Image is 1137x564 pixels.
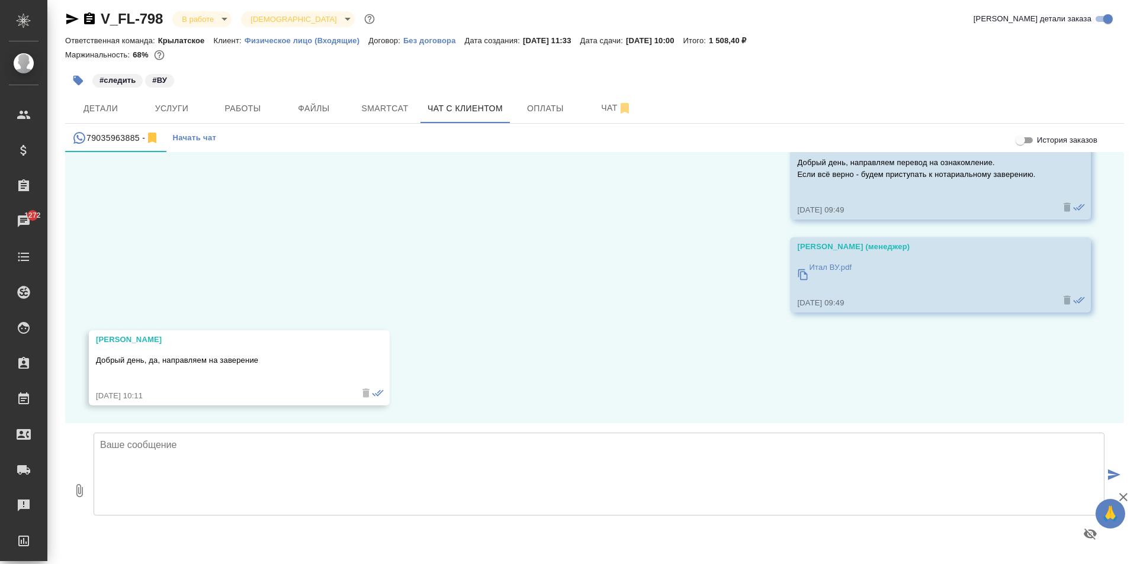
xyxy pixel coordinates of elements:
[368,36,403,45] p: Договор:
[1100,501,1120,526] span: 🙏
[172,131,216,145] span: Начать чат
[465,36,523,45] p: Дата создания:
[96,354,348,366] p: Добрый день, да, направляем на заверение
[241,11,354,27] div: В работе
[709,36,756,45] p: 1 508,40 ₽
[65,12,79,26] button: Скопировать ссылку для ЯМессенджера
[403,36,465,45] p: Без договора
[285,101,342,116] span: Файлы
[172,11,232,27] div: В работе
[72,101,129,116] span: Детали
[91,75,144,85] span: следить
[245,35,369,45] a: Физическое лицо (Входящие)
[166,124,222,152] button: Начать чат
[65,124,1124,152] div: simple tabs example
[588,101,645,115] span: Чат
[143,101,200,116] span: Услуги
[96,390,348,402] div: [DATE] 10:11
[797,241,1049,253] div: [PERSON_NAME] (менеджер)
[214,101,271,116] span: Работы
[974,13,1091,25] span: [PERSON_NAME] детали заказа
[65,36,158,45] p: Ответственная команда:
[178,14,217,24] button: В работе
[797,297,1049,309] div: [DATE] 09:49
[428,101,503,116] span: Чат с клиентом
[683,36,709,45] p: Итого:
[145,131,159,145] svg: Отписаться
[403,35,465,45] a: Без договора
[17,210,47,221] span: 1272
[65,67,91,94] button: Добавить тэг
[82,12,97,26] button: Скопировать ссылку
[580,36,626,45] p: Дата сдачи:
[96,334,348,346] div: [PERSON_NAME]
[517,101,574,116] span: Оплаты
[3,207,44,236] a: 1272
[797,157,1049,181] p: Добрый день, направляем перевод на ознакомление. Если всё верно - будем приступать к нотариальном...
[213,36,244,45] p: Клиент:
[809,262,852,273] p: Итал ВУ.pdf
[101,11,163,27] a: V_FL-798
[356,101,413,116] span: Smartcat
[65,50,133,59] p: Маржинальность:
[152,75,167,86] p: #ВУ
[158,36,214,45] p: Крылатское
[797,259,1049,291] a: Итал ВУ.pdf
[133,50,151,59] p: 68%
[1037,134,1097,146] span: История заказов
[245,36,369,45] p: Физическое лицо (Входящие)
[797,204,1049,216] div: [DATE] 09:49
[72,131,159,146] div: 79035963885 (Elena) - (undefined)
[152,47,167,63] button: 400.08 RUB;
[99,75,136,86] p: #следить
[626,36,683,45] p: [DATE] 10:00
[1096,499,1125,528] button: 🙏
[362,11,377,27] button: Доп статусы указывают на важность/срочность заказа
[247,14,340,24] button: [DEMOGRAPHIC_DATA]
[144,75,175,85] span: ВУ
[1076,520,1104,548] button: Предпросмотр
[523,36,580,45] p: [DATE] 11:33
